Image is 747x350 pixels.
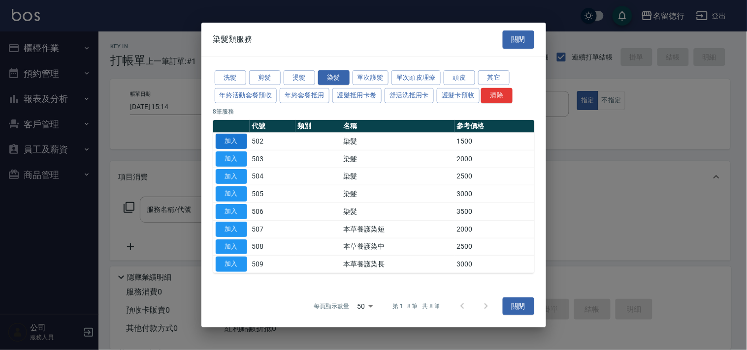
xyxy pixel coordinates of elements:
button: 關閉 [503,30,534,49]
button: 加入 [216,151,247,167]
td: 508 [250,238,295,256]
button: 年終套餐抵用 [280,88,329,103]
td: 染髮 [341,132,455,150]
th: 代號 [250,120,295,133]
button: 加入 [216,204,247,219]
button: 加入 [216,134,247,149]
button: 加入 [216,169,247,184]
td: 3000 [455,256,534,273]
td: 1500 [455,132,534,150]
button: 關閉 [503,297,534,316]
button: 其它 [478,70,510,85]
td: 3000 [455,185,534,203]
td: 2500 [455,238,534,256]
button: 加入 [216,186,247,202]
td: 染髮 [341,150,455,168]
button: 單次護髮 [353,70,389,85]
button: 加入 [216,222,247,237]
td: 本草養護染短 [341,220,455,238]
td: 504 [250,168,295,185]
th: 名稱 [341,120,455,133]
button: 單次頭皮理療 [391,70,441,85]
button: 燙髮 [284,70,315,85]
td: 507 [250,220,295,238]
td: 505 [250,185,295,203]
td: 503 [250,150,295,168]
td: 3500 [455,203,534,220]
button: 加入 [216,257,247,272]
th: 參考價格 [455,120,534,133]
td: 本草養護染中 [341,238,455,256]
button: 加入 [216,239,247,254]
td: 染髮 [341,203,455,220]
td: 2000 [455,220,534,238]
th: 類別 [295,120,341,133]
td: 2500 [455,168,534,185]
button: 年終活動套餐預收 [215,88,277,103]
p: 第 1–8 筆 共 8 筆 [392,302,440,311]
button: 清除 [481,88,513,103]
button: 頭皮 [444,70,475,85]
button: 護髮卡預收 [437,88,480,103]
td: 506 [250,203,295,220]
p: 8 筆服務 [213,107,534,116]
button: 染髮 [318,70,350,85]
button: 剪髮 [249,70,281,85]
button: 洗髮 [215,70,246,85]
td: 染髮 [341,168,455,185]
td: 509 [250,256,295,273]
div: 50 [353,293,377,320]
td: 2000 [455,150,534,168]
p: 每頁顯示數量 [314,302,349,311]
td: 染髮 [341,185,455,203]
span: 染髮類服務 [213,34,253,44]
td: 本草養護染長 [341,256,455,273]
button: 護髮抵用卡卷 [332,88,382,103]
td: 502 [250,132,295,150]
button: 舒活洗抵用卡 [385,88,434,103]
